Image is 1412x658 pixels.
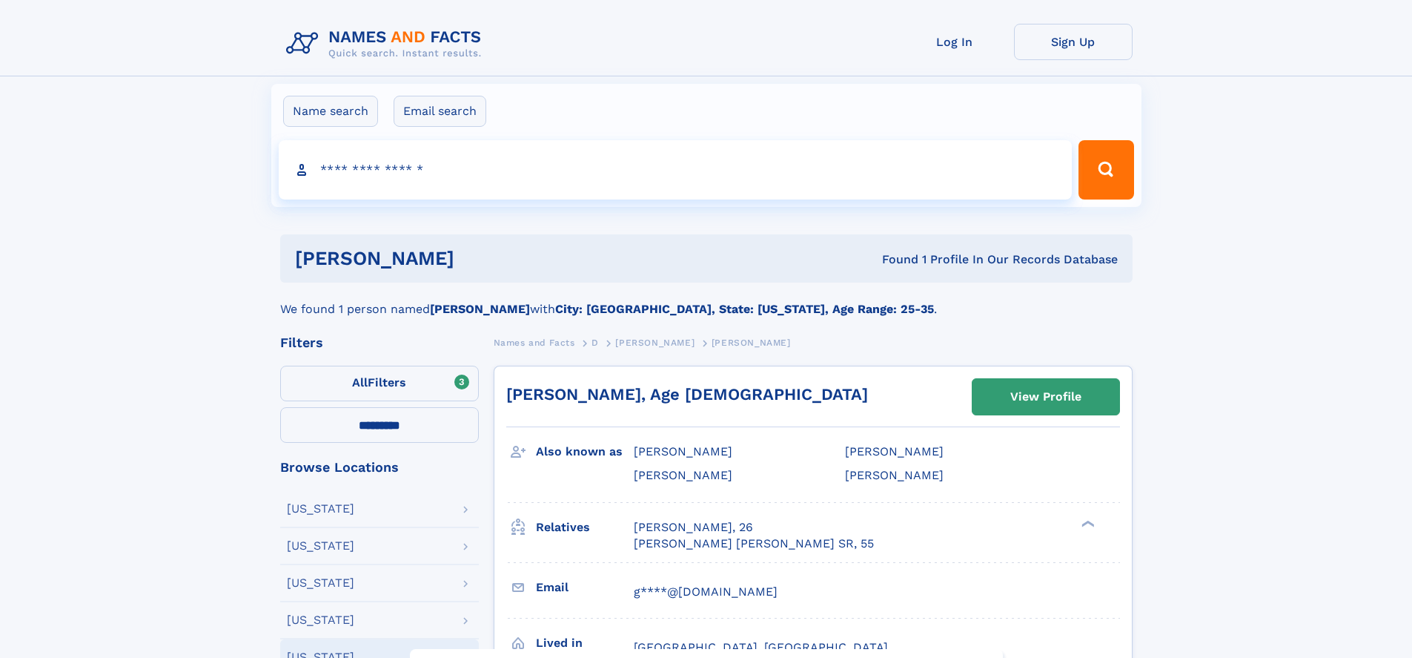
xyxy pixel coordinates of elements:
h3: Also known as [536,439,634,464]
span: [GEOGRAPHIC_DATA], [GEOGRAPHIC_DATA] [634,640,888,654]
label: Name search [283,96,378,127]
a: D [591,333,599,352]
h1: [PERSON_NAME] [295,249,669,268]
a: Names and Facts [494,333,575,352]
h3: Relatives [536,515,634,540]
a: [PERSON_NAME], 26 [634,519,753,536]
a: View Profile [972,379,1119,415]
div: Found 1 Profile In Our Records Database [668,251,1118,268]
div: We found 1 person named with . [280,283,1133,318]
a: Log In [895,24,1014,60]
div: [US_STATE] [287,540,354,552]
a: Sign Up [1014,24,1133,60]
h3: Email [536,575,634,600]
a: [PERSON_NAME] [615,333,695,352]
span: [PERSON_NAME] [712,338,791,348]
img: Logo Names and Facts [280,24,494,64]
span: [PERSON_NAME] [615,338,695,348]
span: [PERSON_NAME] [845,444,944,458]
button: Search Button [1078,140,1133,200]
b: City: [GEOGRAPHIC_DATA], State: [US_STATE], Age Range: 25-35 [555,302,934,316]
div: [US_STATE] [287,577,354,589]
span: [PERSON_NAME] [634,444,732,458]
div: [US_STATE] [287,614,354,626]
a: [PERSON_NAME] [PERSON_NAME] SR, 55 [634,536,874,552]
div: [US_STATE] [287,503,354,515]
label: Email search [394,96,486,127]
div: ❯ [1078,519,1096,528]
b: [PERSON_NAME] [430,302,530,316]
span: [PERSON_NAME] [845,468,944,482]
a: [PERSON_NAME], Age [DEMOGRAPHIC_DATA] [506,385,868,404]
label: Filters [280,366,479,401]
div: Filters [280,336,479,349]
span: D [591,338,599,348]
div: Browse Locations [280,461,479,474]
span: [PERSON_NAME] [634,468,732,482]
input: search input [279,140,1073,200]
div: View Profile [1010,380,1081,414]
h3: Lived in [536,631,634,656]
span: All [352,375,368,389]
